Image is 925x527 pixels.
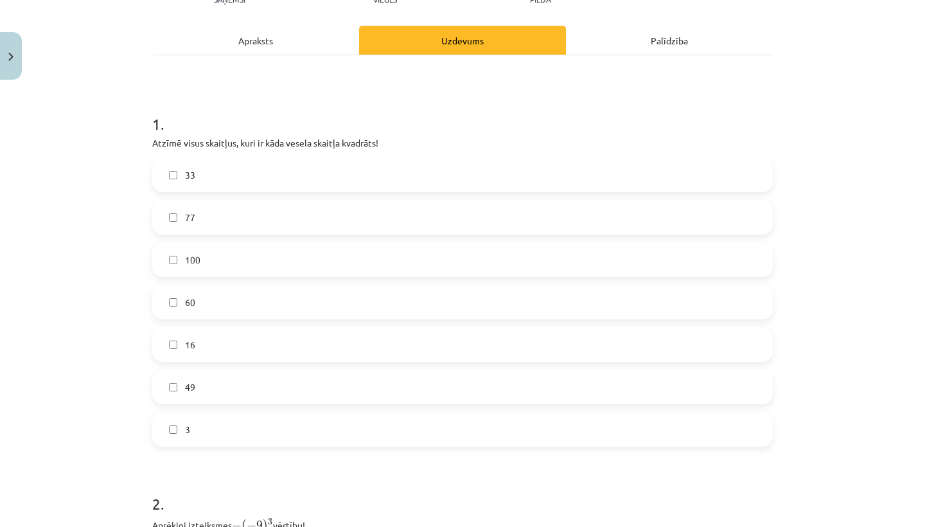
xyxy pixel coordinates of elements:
input: 49 [169,383,177,391]
p: Atzīmē visus skaitļus, kuri ir kāda vesela skaitļa kvadrāts! [152,136,773,150]
span: 100 [185,253,200,267]
span: 60 [185,296,195,309]
div: Palīdzība [566,26,773,55]
input: 77 [169,213,177,222]
input: 100 [169,256,177,264]
span: 77 [185,211,195,224]
input: 60 [169,298,177,307]
input: 3 [169,425,177,434]
span: 3 [268,519,272,525]
h1: 1 . [152,93,773,132]
h1: 2 . [152,472,773,512]
div: Apraksts [152,26,359,55]
input: 16 [169,341,177,349]
span: 3 [185,423,190,436]
div: Uzdevums [359,26,566,55]
span: 33 [185,168,195,182]
span: 49 [185,380,195,394]
input: 33 [169,171,177,179]
img: icon-close-lesson-0947bae3869378f0d4975bcd49f059093ad1ed9edebbc8119c70593378902aed.svg [8,53,13,61]
span: 16 [185,338,195,352]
